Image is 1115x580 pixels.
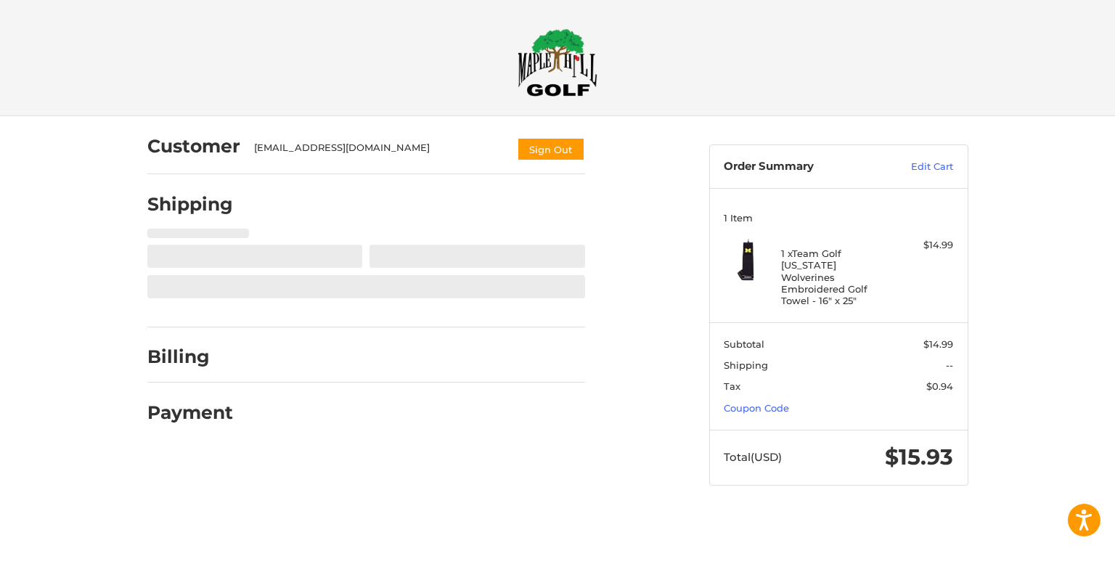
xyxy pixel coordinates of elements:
span: Tax [724,380,740,392]
h2: Billing [147,346,232,368]
span: $0.94 [926,380,953,392]
div: [EMAIL_ADDRESS][DOMAIN_NAME] [254,141,502,161]
a: Coupon Code [724,402,789,414]
h2: Customer [147,135,240,158]
h2: Payment [147,401,233,424]
h3: 1 Item [724,212,953,224]
h3: Order Summary [724,160,880,174]
h2: Shipping [147,193,233,216]
div: $14.99 [896,238,953,253]
button: Sign Out [517,137,585,161]
span: Total (USD) [724,450,782,464]
a: Edit Cart [880,160,953,174]
span: -- [946,359,953,371]
span: Shipping [724,359,768,371]
h4: 1 x Team Golf [US_STATE] Wolverines Embroidered Golf Towel - 16" x 25" [781,248,892,306]
span: Subtotal [724,338,764,350]
img: Maple Hill Golf [518,28,597,97]
span: $15.93 [885,444,953,470]
span: $14.99 [923,338,953,350]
